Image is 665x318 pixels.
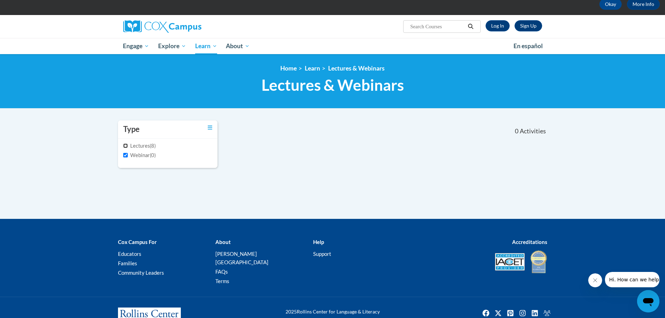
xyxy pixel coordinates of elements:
b: Accreditations [512,239,547,245]
a: Log In [486,20,510,31]
a: Explore [154,38,191,54]
b: About [215,239,231,245]
b: Cox Campus For [118,239,157,245]
span: (8) [150,143,156,149]
span: Lectures & Webinars [261,76,404,94]
a: Families [118,260,137,266]
span: Explore [158,42,186,50]
h3: Type [123,124,140,135]
iframe: Button to launch messaging window [637,290,659,312]
a: Learn [305,65,320,72]
span: 0 [515,127,518,135]
input: Search Courses [409,22,465,31]
a: Home [280,65,297,72]
a: Engage [119,38,154,54]
span: Activities [520,127,546,135]
span: Learn [195,42,217,50]
span: (0) [150,152,156,158]
img: IDA® Accredited [530,250,547,274]
a: Community Leaders [118,269,164,276]
div: Main menu [113,38,553,54]
label: Lectures [123,142,150,150]
a: Terms [215,278,229,284]
a: Educators [118,251,141,257]
img: Cox Campus [123,20,201,33]
span: Engage [123,42,149,50]
a: [PERSON_NAME][GEOGRAPHIC_DATA] [215,251,268,265]
a: Cox Campus [123,20,256,33]
span: En español [513,42,543,50]
span: 2025 [286,309,297,315]
iframe: Close message [588,273,602,287]
b: Help [313,239,324,245]
span: Hi. How can we help? [4,5,57,10]
a: Learn [191,38,222,54]
a: Lectures & Webinars [328,65,385,72]
a: FAQs [215,268,228,275]
a: About [221,38,254,54]
label: Webinar [123,151,150,159]
span: About [226,42,250,50]
a: En español [509,39,547,53]
a: Register [515,20,542,31]
a: Support [313,251,331,257]
a: Toggle collapse [208,124,212,132]
iframe: Message from company [605,272,659,287]
img: Accredited IACET® Provider [495,253,525,271]
button: Search [465,22,476,31]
